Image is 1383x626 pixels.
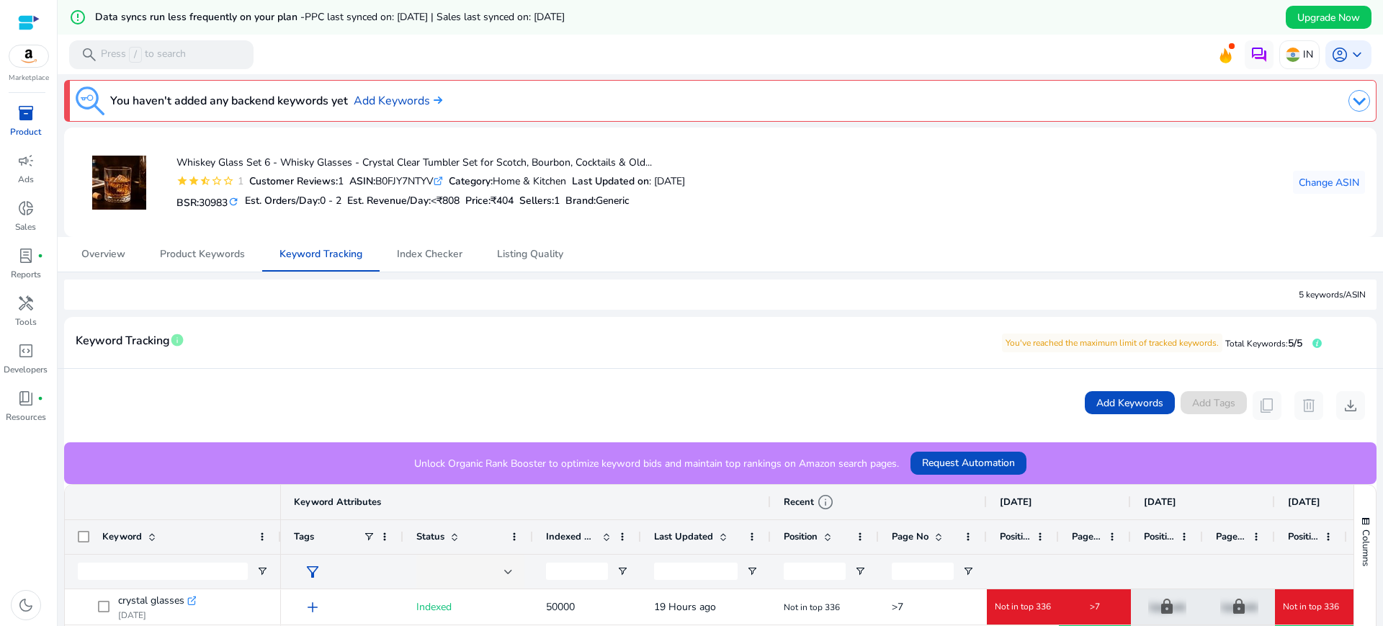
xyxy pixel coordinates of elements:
[1299,175,1359,190] span: Change ASIN
[347,195,460,207] h5: Est. Revenue/Day:
[1331,46,1348,63] span: account_circle
[565,195,630,207] h5: :
[1225,338,1288,349] span: Total Keywords:
[279,249,362,259] span: Keyword Tracking
[1288,336,1302,350] span: 5/5
[170,333,184,347] span: info
[817,493,834,511] span: info
[397,249,462,259] span: Index Checker
[892,530,928,543] span: Page No
[892,600,903,614] span: >7
[176,175,188,187] mat-icon: star
[199,196,228,210] span: 30983
[37,253,43,259] span: fiber_manual_record
[176,157,685,169] h4: Whiskey Glass Set 6 - Whisky Glasses - Crystal Clear Tumbler Set for Scotch, Bourbon, Cocktails &...
[228,195,239,209] mat-icon: refresh
[1348,46,1366,63] span: keyboard_arrow_down
[188,175,200,187] mat-icon: star
[1286,6,1371,29] button: Upgrade Now
[4,363,48,376] p: Developers
[1348,90,1370,112] img: dropdown-arrow.svg
[910,452,1026,475] button: Request Automation
[431,194,460,207] span: <₹808
[17,200,35,217] span: donut_small
[15,220,36,233] p: Sales
[1090,601,1100,612] span: >7
[449,174,566,189] div: Home & Kitchen
[200,175,211,187] mat-icon: star_half
[519,195,560,207] h5: Sellers:
[294,530,314,543] span: Tags
[9,45,48,67] img: amazon.svg
[654,530,713,543] span: Last Updated
[354,92,442,109] a: Add Keywords
[854,565,866,577] button: Open Filter Menu
[81,46,98,63] span: search
[1286,48,1300,62] img: in.svg
[572,174,649,188] b: Last Updated on
[17,295,35,312] span: handyman
[305,10,565,24] span: PPC last synced on: [DATE] | Sales last synced on: [DATE]
[1144,496,1176,509] span: [DATE]
[1000,530,1030,543] span: Position
[892,563,954,580] input: Page No Filter Input
[1288,530,1318,543] span: Position
[1096,395,1163,411] span: Add Keywords
[11,268,41,281] p: Reports
[249,174,338,188] b: Customer Reviews:
[349,174,375,188] b: ASIN:
[256,565,268,577] button: Open Filter Menu
[1299,288,1366,301] div: 5 keywords/ASIN
[497,249,563,259] span: Listing Quality
[95,12,565,24] h5: Data syncs run less frequently on your plan -
[546,563,608,580] input: Indexed Products Filter Input
[320,194,341,207] span: 0 - 2
[465,195,514,207] h5: Price:
[118,609,196,621] p: [DATE]
[416,600,452,614] span: Indexed
[9,73,49,84] p: Marketplace
[17,596,35,614] span: dark_mode
[1000,496,1032,509] span: [DATE]
[546,600,575,614] span: 50000
[17,342,35,359] span: code_blocks
[449,174,493,188] b: Category:
[546,530,596,543] span: Indexed Products
[1303,42,1313,67] p: IN
[1148,592,1186,622] p: Upgrade
[304,563,321,581] span: filter_alt
[249,174,344,189] div: 1
[654,600,716,614] span: 19 Hours ago
[17,104,35,122] span: inventory_2
[1072,530,1102,543] span: Page No
[76,328,170,354] span: Keyword Tracking
[1288,496,1320,509] span: [DATE]
[617,565,628,577] button: Open Filter Menu
[211,175,223,187] mat-icon: star_border
[995,601,1051,612] span: Not in top 336
[78,563,248,580] input: Keyword Filter Input
[554,194,560,207] span: 1
[17,152,35,169] span: campaign
[176,194,239,210] h5: BSR:
[1293,171,1365,194] button: Change ASIN
[962,565,974,577] button: Open Filter Menu
[922,455,1015,470] span: Request Automation
[92,156,146,210] img: 415iqgFuNrL._SS100_.jpg
[784,563,846,580] input: Position Filter Input
[245,195,341,207] h5: Est. Orders/Day:
[1359,529,1372,566] span: Columns
[1220,592,1258,622] p: Upgrade
[654,563,738,580] input: Last Updated Filter Input
[110,92,348,109] h3: You haven't added any backend keywords yet
[102,530,142,543] span: Keyword
[69,9,86,26] mat-icon: error_outline
[1216,530,1246,543] span: Page No
[1085,391,1175,414] button: Add Keywords
[746,565,758,577] button: Open Filter Menu
[223,175,234,187] mat-icon: star_border
[596,194,630,207] span: Generic
[15,316,37,328] p: Tools
[101,47,186,63] p: Press to search
[81,249,125,259] span: Overview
